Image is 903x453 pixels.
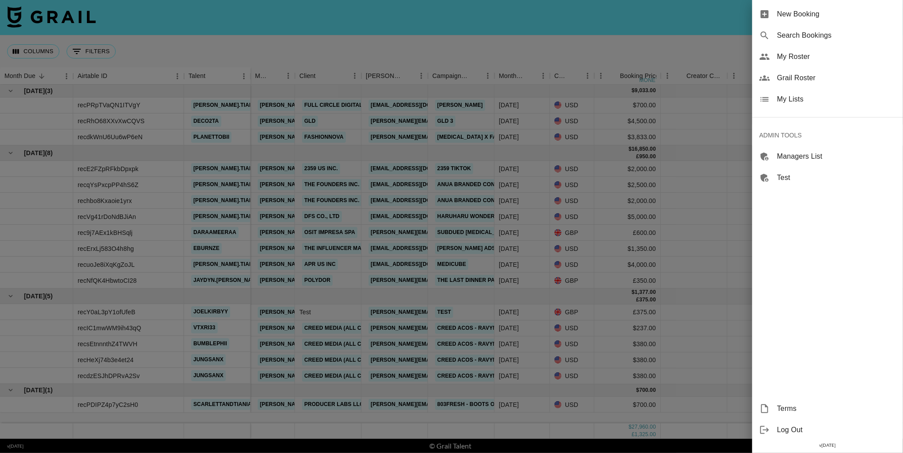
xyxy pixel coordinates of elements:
[752,419,903,441] div: Log Out
[777,30,896,41] span: Search Bookings
[752,398,903,419] div: Terms
[752,125,903,146] div: ADMIN TOOLS
[777,425,896,435] span: Log Out
[752,146,903,167] div: Managers List
[777,151,896,162] span: Managers List
[752,46,903,67] div: My Roster
[752,89,903,110] div: My Lists
[752,25,903,46] div: Search Bookings
[777,9,896,20] span: New Booking
[752,441,903,450] div: v [DATE]
[752,167,903,188] div: Test
[777,403,896,414] span: Terms
[777,94,896,105] span: My Lists
[777,51,896,62] span: My Roster
[752,67,903,89] div: Grail Roster
[777,172,896,183] span: Test
[752,4,903,25] div: New Booking
[777,73,896,83] span: Grail Roster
